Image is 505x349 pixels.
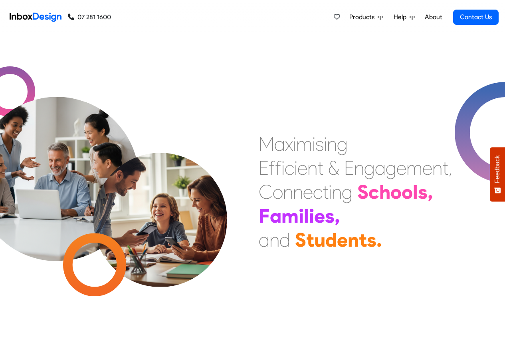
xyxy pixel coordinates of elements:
div: c [313,180,323,204]
div: E [259,156,269,180]
div: s [315,132,324,156]
div: i [299,204,304,228]
div: m [296,132,312,156]
div: , [448,156,452,180]
div: i [281,156,285,180]
div: e [314,204,325,228]
div: & [328,156,339,180]
div: h [379,180,390,204]
div: n [332,180,342,204]
div: n [293,180,303,204]
div: t [359,228,367,252]
div: o [273,180,283,204]
div: , [428,180,433,204]
a: Contact Us [453,10,499,25]
span: Products [349,12,378,22]
a: Help [390,9,418,25]
button: Feedback - Show survey [490,147,505,201]
div: F [259,204,270,228]
div: t [442,156,448,180]
div: m [281,204,299,228]
div: C [259,180,273,204]
div: i [293,132,296,156]
div: i [329,180,332,204]
div: S [357,180,368,204]
div: e [303,180,313,204]
div: . [376,228,382,252]
div: s [418,180,428,204]
div: e [297,156,307,180]
div: i [324,132,327,156]
div: a [274,132,285,156]
div: i [294,156,297,180]
div: i [312,132,315,156]
div: l [304,204,309,228]
div: t [306,228,314,252]
div: i [309,204,314,228]
img: parents_with_child.png [77,120,244,287]
div: c [368,180,379,204]
div: M [259,132,274,156]
div: x [285,132,293,156]
div: o [390,180,402,204]
div: t [323,180,329,204]
span: Feedback [494,155,501,183]
div: a [259,228,269,252]
div: e [422,156,432,180]
div: n [354,156,364,180]
a: Products [346,9,386,25]
div: g [364,156,375,180]
div: S [295,228,306,252]
a: About [422,9,444,25]
a: 07 281 1600 [68,12,111,22]
div: n [269,228,279,252]
div: g [386,156,396,180]
div: f [269,156,275,180]
div: Maximising Efficient & Engagement, Connecting Schools, Families, and Students. [259,132,452,252]
div: o [402,180,413,204]
div: d [279,228,290,252]
div: n [327,132,337,156]
div: n [432,156,442,180]
div: n [348,228,359,252]
div: s [367,228,376,252]
div: m [406,156,422,180]
div: , [335,204,340,228]
span: Help [394,12,410,22]
div: n [283,180,293,204]
div: g [342,180,353,204]
div: e [337,228,348,252]
div: c [285,156,294,180]
div: n [307,156,317,180]
div: E [344,156,354,180]
div: d [325,228,337,252]
div: u [314,228,325,252]
div: f [275,156,281,180]
div: l [413,180,418,204]
div: e [396,156,406,180]
div: t [317,156,323,180]
div: a [270,204,281,228]
div: s [325,204,335,228]
div: a [375,156,386,180]
div: g [337,132,348,156]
